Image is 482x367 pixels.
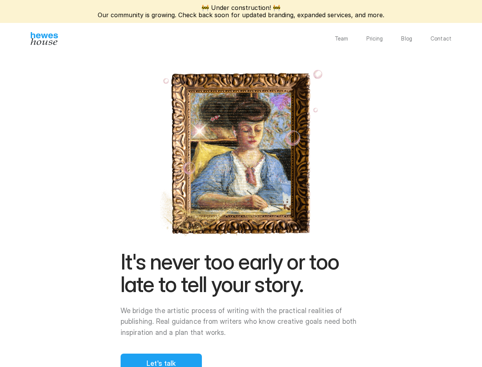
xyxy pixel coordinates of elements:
h1: It's never too early or too late to tell your story. [121,251,362,296]
a: Pricing [366,36,383,41]
img: Hewes House’s book coach services offer creative writing courses, writing class to learn differen... [31,32,58,45]
a: Blog [401,36,412,41]
p: We bridge the artistic process of writing with the practical realities of publishing. Real guidan... [121,305,362,338]
a: Contact [430,36,451,41]
p: 🚧 Under construction! 🚧 [98,4,384,11]
img: Pierre Bonnard's "Misia Godebska Writing" depicts a woman writing in her notebook. You'll be just... [156,67,326,239]
p: Our community is growing. Check back soon for updated branding, expanded services, and more. [98,11,384,19]
a: Team [335,36,348,41]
